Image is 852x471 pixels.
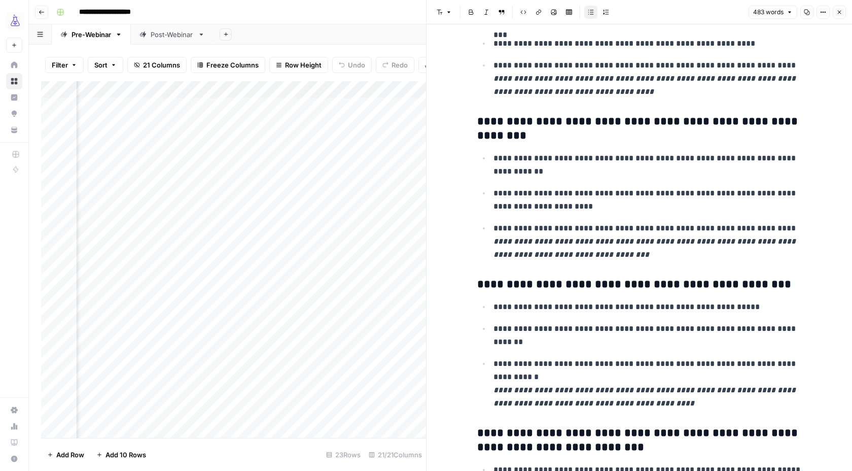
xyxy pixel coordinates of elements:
button: 21 Columns [127,57,187,73]
span: 21 Columns [143,60,180,70]
button: Help + Support [6,451,22,467]
button: Workspace: AirOps Growth [6,8,22,33]
button: Add Row [41,447,90,463]
span: Undo [348,60,365,70]
span: Redo [392,60,408,70]
span: 483 words [753,8,784,17]
button: Row Height [269,57,328,73]
a: Insights [6,89,22,106]
a: Your Data [6,122,22,138]
button: 483 words [749,6,797,19]
a: Usage [6,418,22,434]
a: Post-Webinar [131,24,214,45]
div: Pre-Webinar [72,29,111,40]
div: 21/21 Columns [365,447,426,463]
button: Add 10 Rows [90,447,152,463]
span: Freeze Columns [206,60,259,70]
button: Freeze Columns [191,57,265,73]
div: Post-Webinar [151,29,194,40]
span: Filter [52,60,68,70]
button: Filter [45,57,84,73]
span: Add Row [56,450,84,460]
button: Sort [88,57,123,73]
a: Opportunities [6,106,22,122]
a: Browse [6,73,22,89]
span: Add 10 Rows [105,450,146,460]
button: Redo [376,57,414,73]
button: Undo [332,57,372,73]
a: Settings [6,402,22,418]
span: Sort [94,60,108,70]
a: Home [6,57,22,73]
a: Pre-Webinar [52,24,131,45]
img: AirOps Growth Logo [6,12,24,30]
div: 23 Rows [322,447,365,463]
a: Learning Hub [6,434,22,451]
span: Row Height [285,60,322,70]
